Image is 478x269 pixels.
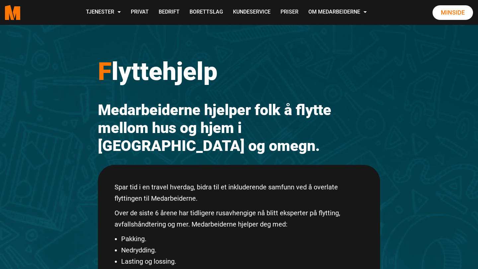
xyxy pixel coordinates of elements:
[276,1,303,24] a: Priser
[185,1,228,24] a: Borettslag
[121,233,363,244] li: Pakking.
[98,101,380,155] h2: Medarbeiderne hjelper folk å flytte mellom hus og hjem i [GEOGRAPHIC_DATA] og omegn.
[228,1,276,24] a: Kundeservice
[98,57,112,86] span: F
[433,5,473,20] a: Minside
[121,256,363,267] li: Lasting og lossing.
[126,1,154,24] a: Privat
[98,56,380,86] h1: lyttehjelp
[121,244,363,256] li: Nedrydding.
[81,1,126,24] a: Tjenester
[115,181,363,204] p: Spar tid i en travel hverdag, bidra til et inkluderende samfunn ved å overlate flyttingen til Med...
[115,207,363,230] p: Over de siste 6 årene har tidligere rusavhengige nå blitt eksperter på flytting, avfallshåndterin...
[154,1,185,24] a: Bedrift
[303,1,372,24] a: Om Medarbeiderne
